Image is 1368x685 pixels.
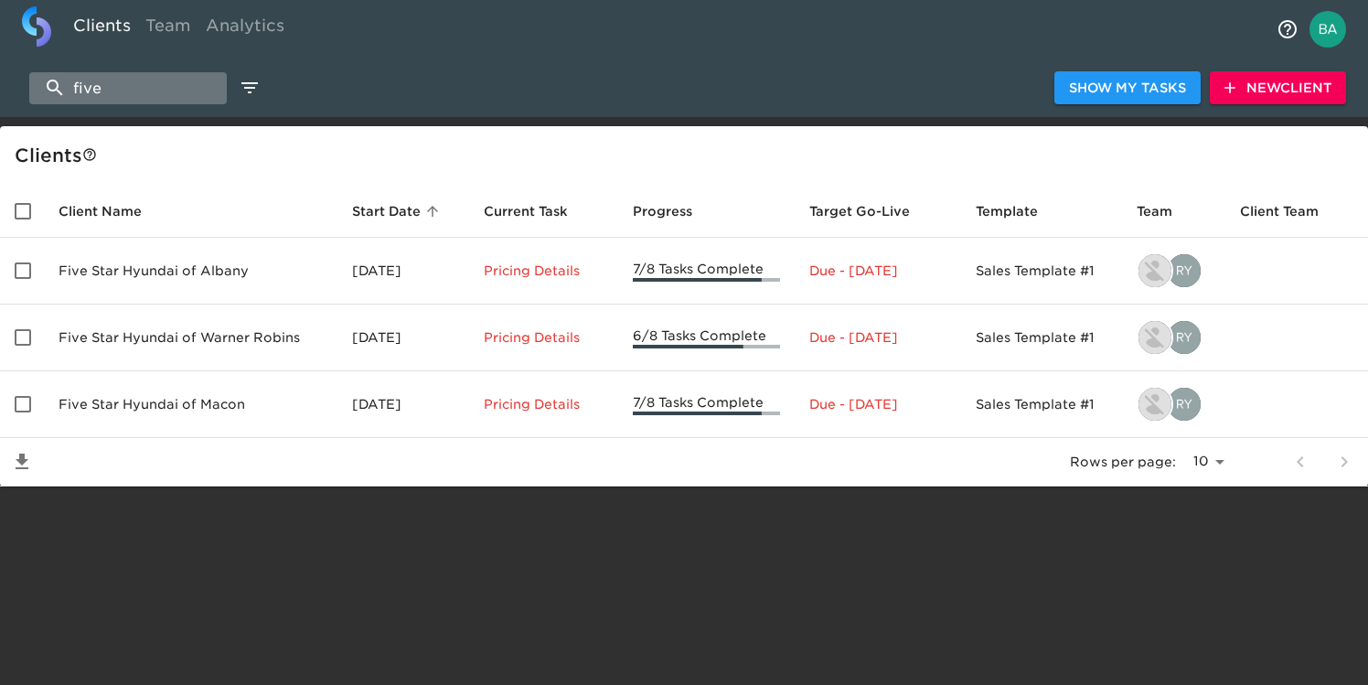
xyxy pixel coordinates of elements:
td: [DATE] [337,305,469,371]
td: [DATE] [337,238,469,305]
img: ryan.dale@roadster.com [1168,254,1201,287]
td: 6/8 Tasks Complete [618,305,795,371]
div: lowell@roadster.com, ryan.dale@roadster.com [1137,252,1211,289]
td: [DATE] [337,371,469,438]
button: notifications [1266,7,1309,51]
span: Team [1137,200,1196,222]
span: This is the next Task in this Hub that should be completed [484,200,568,222]
p: Pricing Details [484,395,604,413]
td: Sales Template #1 [961,238,1122,305]
div: lowell@roadster.com, ryan.dale@roadster.com [1137,319,1211,356]
span: Progress [633,200,716,222]
img: ryan.dale@roadster.com [1168,388,1201,421]
span: Show My Tasks [1069,77,1186,100]
span: Target Go-Live [809,200,934,222]
td: 7/8 Tasks Complete [618,371,795,438]
span: Start Date [352,200,444,222]
td: Five Star Hyundai of Albany [44,238,337,305]
td: 7/8 Tasks Complete [618,238,795,305]
td: Sales Template #1 [961,305,1122,371]
button: NewClient [1210,71,1346,105]
td: Sales Template #1 [961,371,1122,438]
p: Rows per page: [1070,453,1176,471]
a: Clients [66,6,138,51]
p: Due - [DATE] [809,328,946,347]
p: Due - [DATE] [809,395,946,413]
a: Team [138,6,198,51]
img: lowell@roadster.com [1138,321,1171,354]
select: rows per page [1183,448,1231,476]
svg: This is a list of all of your clients and clients shared with you [82,147,97,162]
button: Show My Tasks [1054,71,1201,105]
td: Five Star Hyundai of Warner Robins [44,305,337,371]
span: Client Team [1240,200,1342,222]
input: search [29,72,227,104]
img: lowell@roadster.com [1138,388,1171,421]
img: ryan.dale@roadster.com [1168,321,1201,354]
button: edit [234,72,265,103]
p: Pricing Details [484,328,604,347]
img: Profile [1309,11,1346,48]
div: lowell@roadster.com, ryan.dale@roadster.com [1137,386,1211,423]
img: logo [22,6,51,47]
span: Template [976,200,1062,222]
span: Client Name [59,200,166,222]
img: lowell@roadster.com [1138,254,1171,287]
td: Five Star Hyundai of Macon [44,371,337,438]
p: Due - [DATE] [809,262,946,280]
span: New Client [1224,77,1331,100]
a: Analytics [198,6,292,51]
div: Client s [15,141,1361,170]
span: Current Task [484,200,592,222]
span: Calculated based on the start date and the duration of all Tasks contained in this Hub. [809,200,910,222]
p: Pricing Details [484,262,604,280]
